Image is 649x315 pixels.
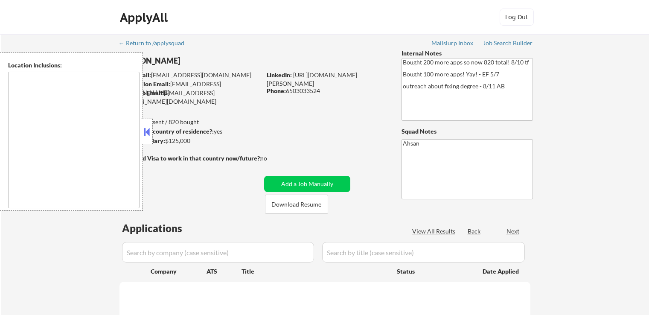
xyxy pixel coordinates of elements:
input: Search by company (case sensitive) [122,242,314,262]
div: 6503033524 [267,87,387,95]
div: Title [242,267,389,276]
div: View All Results [412,227,458,236]
div: Squad Notes [402,127,533,136]
div: Company [151,267,207,276]
strong: Can work in country of residence?: [119,128,214,135]
div: Location Inclusions: [8,61,140,70]
div: Date Applied [483,267,520,276]
input: Search by title (case sensitive) [322,242,525,262]
div: [EMAIL_ADDRESS][PERSON_NAME][DOMAIN_NAME] [119,89,261,105]
div: Applications [122,223,207,233]
div: Internal Notes [402,49,533,58]
div: yes [119,127,259,136]
a: ← Return to /applysquad [119,40,192,48]
button: Log Out [500,9,534,26]
a: [URL][DOMAIN_NAME][PERSON_NAME] [267,71,357,87]
strong: LinkedIn: [267,71,292,79]
div: ApplyAll [120,10,170,25]
div: Job Search Builder [483,40,533,46]
div: Next [506,227,520,236]
div: Status [397,263,470,279]
div: Back [468,227,481,236]
a: Mailslurp Inbox [431,40,474,48]
div: $125,000 [119,137,261,145]
div: 683 sent / 820 bought [119,118,261,126]
div: [PERSON_NAME] [119,55,295,66]
div: no [260,154,285,163]
strong: Will need Visa to work in that country now/future?: [119,155,262,162]
div: ATS [207,267,242,276]
button: Add a Job Manually [264,176,350,192]
strong: Phone: [267,87,286,94]
div: Mailslurp Inbox [431,40,474,46]
button: Download Resume [265,195,328,214]
div: [EMAIL_ADDRESS][DOMAIN_NAME] [120,71,261,79]
div: ← Return to /applysquad [119,40,192,46]
div: [EMAIL_ADDRESS][DOMAIN_NAME] [120,80,261,96]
